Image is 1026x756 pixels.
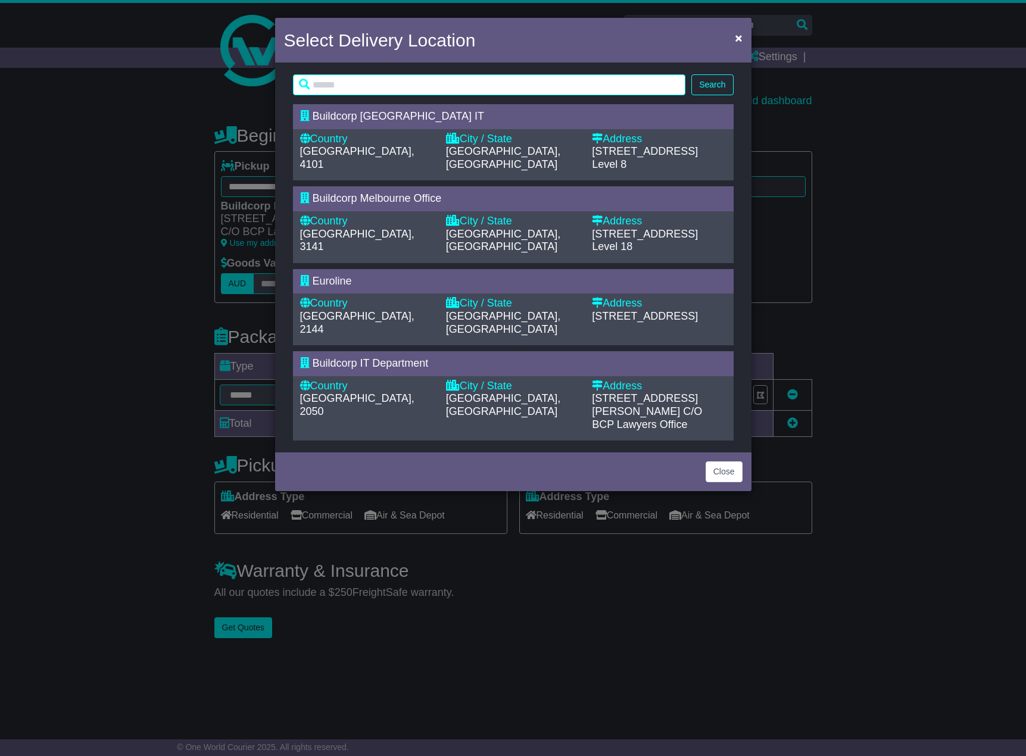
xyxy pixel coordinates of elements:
[592,145,698,157] span: [STREET_ADDRESS]
[729,26,748,50] button: Close
[592,380,726,393] div: Address
[446,228,560,253] span: [GEOGRAPHIC_DATA], [GEOGRAPHIC_DATA]
[300,145,414,170] span: [GEOGRAPHIC_DATA], 4101
[313,275,352,287] span: Euroline
[446,215,580,228] div: City / State
[313,110,484,122] span: Buildcorp [GEOGRAPHIC_DATA] IT
[313,192,442,204] span: Buildcorp Melbourne Office
[446,145,560,170] span: [GEOGRAPHIC_DATA], [GEOGRAPHIC_DATA]
[592,297,726,310] div: Address
[284,27,476,54] h4: Select Delivery Location
[300,228,414,253] span: [GEOGRAPHIC_DATA], 3141
[592,240,632,252] span: Level 18
[592,310,698,322] span: [STREET_ADDRESS]
[300,133,434,146] div: Country
[691,74,733,95] button: Search
[706,461,743,482] button: Close
[735,31,742,45] span: ×
[446,392,560,417] span: [GEOGRAPHIC_DATA], [GEOGRAPHIC_DATA]
[592,158,626,170] span: Level 8
[592,392,698,417] span: [STREET_ADDRESS][PERSON_NAME]
[300,380,434,393] div: Country
[446,133,580,146] div: City / State
[300,392,414,417] span: [GEOGRAPHIC_DATA], 2050
[592,133,726,146] div: Address
[300,215,434,228] div: Country
[592,215,726,228] div: Address
[592,228,698,240] span: [STREET_ADDRESS]
[300,310,414,335] span: [GEOGRAPHIC_DATA], 2144
[446,297,580,310] div: City / State
[313,357,429,369] span: Buildcorp IT Department
[300,297,434,310] div: Country
[592,405,702,430] span: C/O BCP Lawyers Office
[446,380,580,393] div: City / State
[446,310,560,335] span: [GEOGRAPHIC_DATA], [GEOGRAPHIC_DATA]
